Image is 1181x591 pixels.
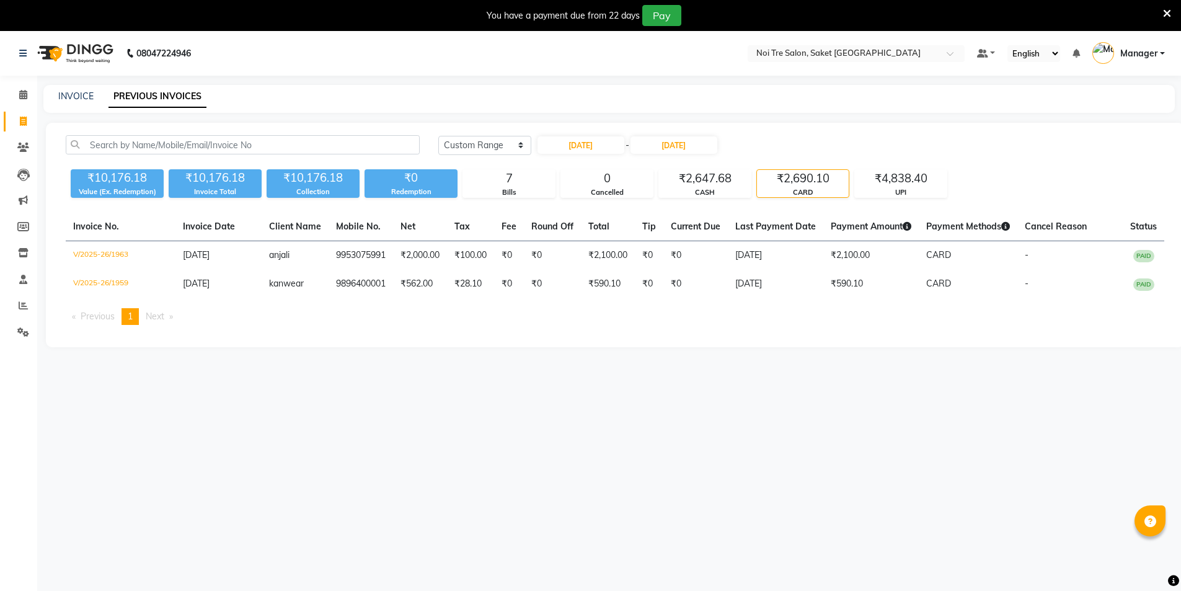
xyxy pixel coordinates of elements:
[454,221,470,232] span: Tax
[393,270,447,298] td: ₹562.00
[447,241,494,270] td: ₹100.00
[671,221,720,232] span: Current Due
[831,221,911,232] span: Payment Amount
[630,136,717,154] input: End Date
[1120,47,1157,60] span: Manager
[642,221,656,232] span: Tip
[823,270,919,298] td: ₹590.10
[561,170,653,187] div: 0
[531,221,573,232] span: Round Off
[494,270,524,298] td: ₹0
[926,221,1010,232] span: Payment Methods
[136,36,191,71] b: 08047224946
[66,308,1164,325] nav: Pagination
[1130,221,1157,232] span: Status
[659,187,751,198] div: CASH
[626,139,629,152] span: -
[823,241,919,270] td: ₹2,100.00
[494,241,524,270] td: ₹0
[108,86,206,108] a: PREVIOUS INVOICES
[128,311,133,322] span: 1
[169,187,262,197] div: Invoice Total
[329,241,393,270] td: 9953075991
[659,170,751,187] div: ₹2,647.68
[757,187,849,198] div: CARD
[855,187,947,198] div: UPI
[581,241,635,270] td: ₹2,100.00
[663,270,728,298] td: ₹0
[524,270,581,298] td: ₹0
[1025,221,1087,232] span: Cancel Reason
[561,187,653,198] div: Cancelled
[642,5,681,26] button: Pay
[71,169,164,187] div: ₹10,176.18
[447,270,494,298] td: ₹28.10
[58,91,94,102] a: INVOICE
[581,270,635,298] td: ₹590.10
[926,278,951,289] span: CARD
[1092,42,1114,64] img: Manager
[81,311,115,322] span: Previous
[728,241,823,270] td: [DATE]
[66,241,175,270] td: V/2025-26/1963
[735,221,816,232] span: Last Payment Date
[757,170,849,187] div: ₹2,690.10
[463,187,555,198] div: Bills
[926,249,951,260] span: CARD
[183,221,235,232] span: Invoice Date
[1133,278,1154,291] span: PAID
[1133,250,1154,262] span: PAID
[400,221,415,232] span: Net
[269,221,321,232] span: Client Name
[66,270,175,298] td: V/2025-26/1959
[537,136,624,154] input: Start Date
[269,249,290,260] span: anjali
[393,241,447,270] td: ₹2,000.00
[66,135,420,154] input: Search by Name/Mobile/Email/Invoice No
[524,241,581,270] td: ₹0
[267,169,360,187] div: ₹10,176.18
[728,270,823,298] td: [DATE]
[183,249,210,260] span: [DATE]
[329,270,393,298] td: 9896400001
[146,311,164,322] span: Next
[1129,541,1169,579] iframe: chat widget
[32,36,117,71] img: logo
[635,270,663,298] td: ₹0
[855,170,947,187] div: ₹4,838.40
[635,241,663,270] td: ₹0
[502,221,516,232] span: Fee
[365,187,458,197] div: Redemption
[1025,249,1028,260] span: -
[1025,278,1028,289] span: -
[183,278,210,289] span: [DATE]
[365,169,458,187] div: ₹0
[73,221,119,232] span: Invoice No.
[267,187,360,197] div: Collection
[269,278,304,289] span: kanwear
[463,170,555,187] div: 7
[336,221,381,232] span: Mobile No.
[588,221,609,232] span: Total
[663,241,728,270] td: ₹0
[487,9,640,22] div: You have a payment due from 22 days
[169,169,262,187] div: ₹10,176.18
[71,187,164,197] div: Value (Ex. Redemption)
